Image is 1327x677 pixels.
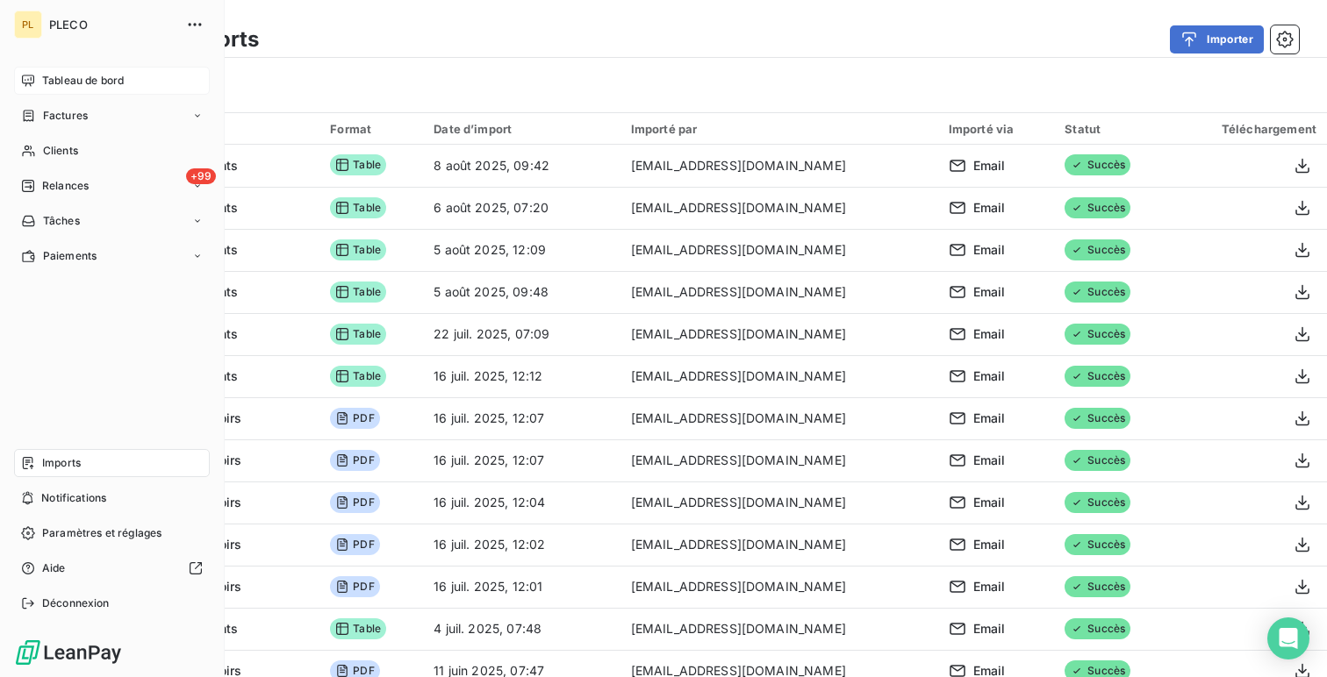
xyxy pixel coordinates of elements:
[1065,618,1130,639] span: Succès
[1065,534,1130,555] span: Succès
[43,213,80,229] span: Tâches
[41,490,106,506] span: Notifications
[330,197,386,218] span: Table
[423,566,620,608] td: 16 juil. 2025, 12:01
[434,122,609,136] div: Date d’import
[1065,281,1130,303] span: Succès
[973,199,1006,217] span: Email
[1065,239,1130,260] span: Succès
[1267,617,1309,659] div: Open Intercom Messenger
[330,154,386,175] span: Table
[14,11,42,39] div: PL
[330,408,379,429] span: PDF
[973,452,1006,469] span: Email
[620,355,938,397] td: [EMAIL_ADDRESS][DOMAIN_NAME]
[423,145,620,187] td: 8 août 2025, 09:42
[620,524,938,566] td: [EMAIL_ADDRESS][DOMAIN_NAME]
[949,122,1044,136] div: Importé via
[973,494,1006,511] span: Email
[42,455,81,471] span: Imports
[423,187,620,229] td: 6 août 2025, 07:20
[14,449,210,477] a: Imports
[1181,122,1316,136] div: Téléchargement
[330,366,386,387] span: Table
[330,534,379,555] span: PDF
[14,67,210,95] a: Tableau de bord
[49,18,176,32] span: PLECO
[330,281,386,303] span: Table
[330,324,386,345] span: Table
[1065,576,1130,597] span: Succès
[43,108,88,124] span: Factures
[42,525,161,541] span: Paramètres et réglages
[42,73,124,89] span: Tableau de bord
[973,367,1006,385] span: Email
[423,271,620,313] td: 5 août 2025, 09:48
[1065,492,1130,513] span: Succès
[43,143,78,159] span: Clients
[14,172,210,200] a: +99Relances
[620,439,938,481] td: [EMAIL_ADDRESS][DOMAIN_NAME]
[43,248,97,264] span: Paiements
[42,178,89,194] span: Relances
[1065,450,1130,471] span: Succès
[620,145,938,187] td: [EMAIL_ADDRESS][DOMAIN_NAME]
[42,560,66,576] span: Aide
[423,355,620,397] td: 16 juil. 2025, 12:12
[423,397,620,439] td: 16 juil. 2025, 12:07
[330,239,386,260] span: Table
[620,608,938,650] td: [EMAIL_ADDRESS][DOMAIN_NAME]
[330,576,379,597] span: PDF
[14,242,210,270] a: Paiements
[973,157,1006,175] span: Email
[973,578,1006,595] span: Email
[14,137,210,165] a: Clients
[1065,366,1130,387] span: Succès
[1065,154,1130,175] span: Succès
[973,241,1006,259] span: Email
[423,313,620,355] td: 22 juil. 2025, 07:09
[973,620,1006,638] span: Email
[42,595,110,611] span: Déconnexion
[973,325,1006,343] span: Email
[1065,408,1130,429] span: Succès
[1170,25,1264,53] button: Importer
[330,122,412,136] div: Format
[620,313,938,355] td: [EMAIL_ADDRESS][DOMAIN_NAME]
[973,410,1006,427] span: Email
[423,524,620,566] td: 16 juil. 2025, 12:02
[330,618,386,639] span: Table
[14,102,210,130] a: Factures
[1065,122,1160,136] div: Statut
[423,608,620,650] td: 4 juil. 2025, 07:48
[14,554,210,582] a: Aide
[973,536,1006,553] span: Email
[423,229,620,271] td: 5 août 2025, 12:09
[14,519,210,547] a: Paramètres et réglages
[973,283,1006,301] span: Email
[620,229,938,271] td: [EMAIL_ADDRESS][DOMAIN_NAME]
[620,397,938,439] td: [EMAIL_ADDRESS][DOMAIN_NAME]
[423,481,620,524] td: 16 juil. 2025, 12:04
[14,638,123,666] img: Logo LeanPay
[620,187,938,229] td: [EMAIL_ADDRESS][DOMAIN_NAME]
[1065,197,1130,218] span: Succès
[620,566,938,608] td: [EMAIL_ADDRESS][DOMAIN_NAME]
[330,492,379,513] span: PDF
[1065,324,1130,345] span: Succès
[330,450,379,471] span: PDF
[423,439,620,481] td: 16 juil. 2025, 12:07
[14,207,210,235] a: Tâches
[631,122,928,136] div: Importé par
[620,271,938,313] td: [EMAIL_ADDRESS][DOMAIN_NAME]
[186,168,216,184] span: +99
[620,481,938,524] td: [EMAIL_ADDRESS][DOMAIN_NAME]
